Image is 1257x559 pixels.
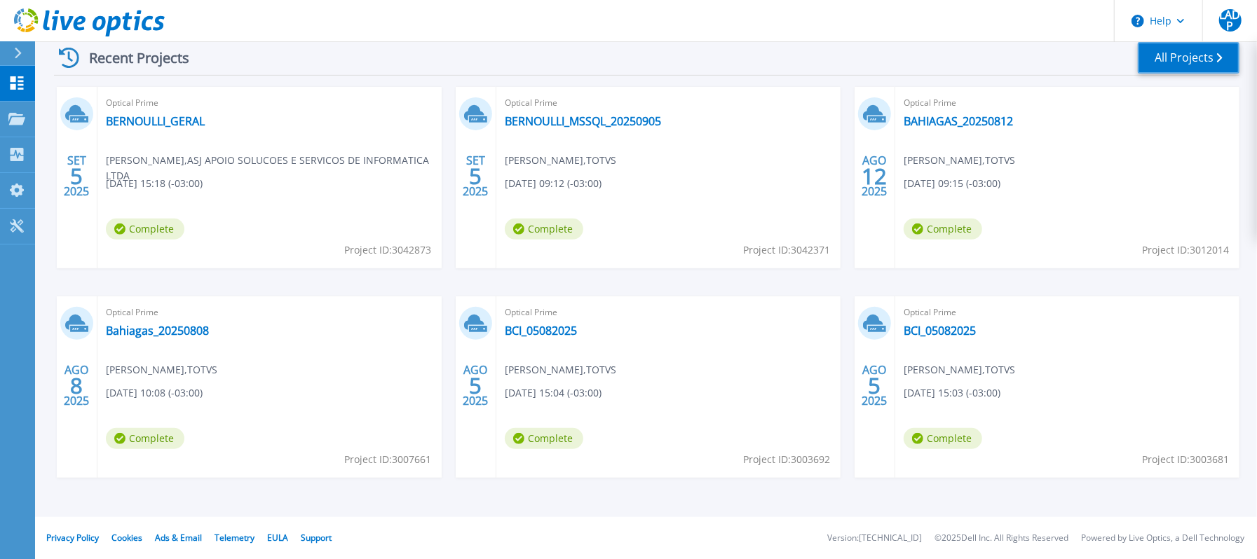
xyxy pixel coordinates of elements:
[505,385,602,401] span: [DATE] 15:04 (-03:00)
[505,153,616,168] span: [PERSON_NAME] , TOTVS
[301,532,332,544] a: Support
[505,362,616,378] span: [PERSON_NAME] , TOTVS
[904,176,1000,191] span: [DATE] 09:15 (-03:00)
[1219,9,1242,32] span: LADP
[904,428,982,449] span: Complete
[462,360,489,411] div: AGO 2025
[54,41,208,75] div: Recent Projects
[469,170,482,182] span: 5
[505,219,583,240] span: Complete
[904,153,1015,168] span: [PERSON_NAME] , TOTVS
[505,305,832,320] span: Optical Prime
[904,324,976,338] a: BCI_05082025
[63,360,90,411] div: AGO 2025
[904,219,982,240] span: Complete
[106,362,217,378] span: [PERSON_NAME] , TOTVS
[935,534,1068,543] li: © 2025 Dell Inc. All Rights Reserved
[743,452,830,467] span: Project ID: 3003692
[505,95,832,111] span: Optical Prime
[344,242,431,258] span: Project ID: 3042873
[743,242,830,258] span: Project ID: 3042371
[1138,42,1239,74] a: All Projects
[106,176,203,191] span: [DATE] 15:18 (-03:00)
[505,176,602,191] span: [DATE] 09:12 (-03:00)
[111,532,142,544] a: Cookies
[70,380,83,392] span: 8
[344,452,431,467] span: Project ID: 3007661
[155,532,202,544] a: Ads & Email
[267,532,288,544] a: EULA
[106,153,442,184] span: [PERSON_NAME] , ASJ APOIO SOLUCOES E SERVICOS DE INFORMATICA LTDA
[106,114,205,128] a: BERNOULLI_GERAL
[106,385,203,401] span: [DATE] 10:08 (-03:00)
[861,151,888,202] div: AGO 2025
[904,385,1000,401] span: [DATE] 15:03 (-03:00)
[1081,534,1244,543] li: Powered by Live Optics, a Dell Technology
[46,532,99,544] a: Privacy Policy
[106,324,209,338] a: Bahiagas_20250808
[505,114,661,128] a: BERNOULLI_MSSQL_20250905
[904,95,1231,111] span: Optical Prime
[827,534,922,543] li: Version: [TECHNICAL_ID]
[462,151,489,202] div: SET 2025
[505,428,583,449] span: Complete
[106,305,433,320] span: Optical Prime
[63,151,90,202] div: SET 2025
[904,362,1015,378] span: [PERSON_NAME] , TOTVS
[70,170,83,182] span: 5
[1142,452,1229,467] span: Project ID: 3003681
[469,380,482,392] span: 5
[904,305,1231,320] span: Optical Prime
[1142,242,1229,258] span: Project ID: 3012014
[505,324,577,338] a: BCI_05082025
[106,428,184,449] span: Complete
[106,95,433,111] span: Optical Prime
[904,114,1013,128] a: BAHIAGAS_20250812
[215,532,254,544] a: Telemetry
[868,380,881,392] span: 5
[861,360,888,411] div: AGO 2025
[862,170,887,182] span: 12
[106,219,184,240] span: Complete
